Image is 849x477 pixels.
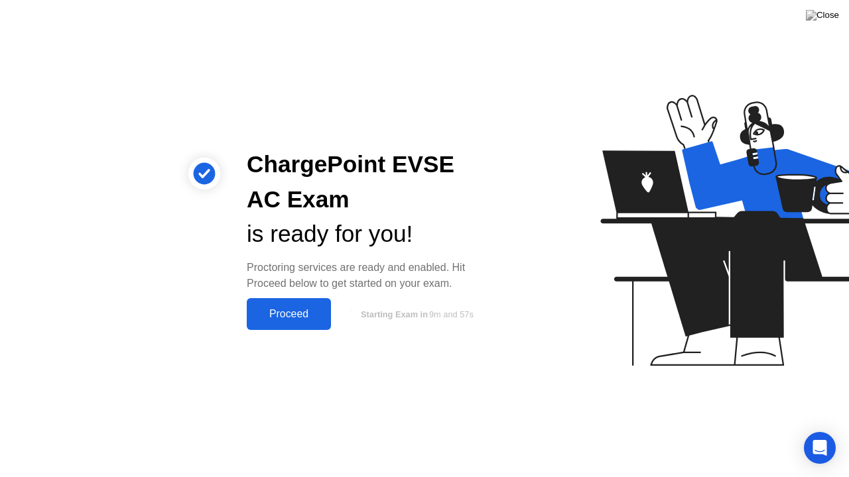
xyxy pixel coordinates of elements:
div: Open Intercom Messenger [804,432,836,464]
div: ChargePoint EVSE AC Exam [247,147,493,217]
div: Proceed [251,308,327,320]
img: Close [806,10,839,21]
button: Starting Exam in9m and 57s [338,301,493,327]
button: Proceed [247,298,331,330]
span: 9m and 57s [429,309,474,319]
div: is ready for you! [247,217,493,252]
div: Proctoring services are ready and enabled. Hit Proceed below to get started on your exam. [247,260,493,291]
